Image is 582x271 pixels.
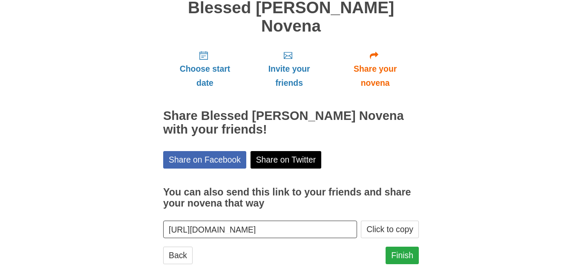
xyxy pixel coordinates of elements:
[163,44,247,94] a: Choose start date
[163,109,419,137] h2: Share Blessed [PERSON_NAME] Novena with your friends!
[331,44,419,94] a: Share your novena
[163,247,193,264] a: Back
[361,221,419,238] button: Click to copy
[163,151,246,169] a: Share on Facebook
[172,62,238,90] span: Choose start date
[247,44,331,94] a: Invite your friends
[386,247,419,264] a: Finish
[251,151,322,169] a: Share on Twitter
[340,62,410,90] span: Share your novena
[163,187,419,209] h3: You can also send this link to your friends and share your novena that way
[255,62,323,90] span: Invite your friends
